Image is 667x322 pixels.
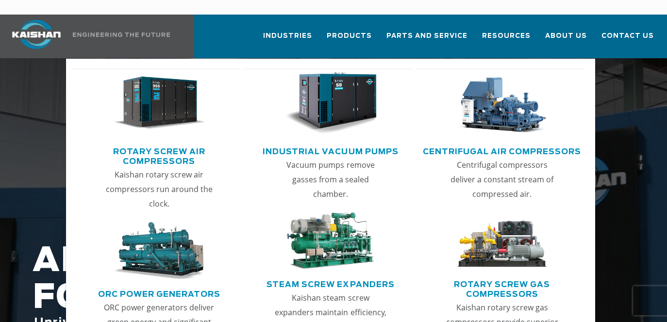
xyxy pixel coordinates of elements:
[327,31,372,42] span: Products
[284,72,377,134] img: thumb-Industrial-Vacuum-Pumps
[446,158,558,201] p: Centrifugal compressors deliver a constant stream of compressed air.
[263,143,398,158] a: Industrial Vacuum Pumps
[386,31,467,42] span: Parts and Service
[545,31,587,42] span: About Us
[386,23,467,56] a: Parts and Service
[601,23,654,56] a: Contact Us
[420,276,584,300] a: Rotary Screw Gas Compressors
[284,212,377,270] img: thumb-Steam-Screw-Expanders
[601,31,654,42] span: Contact Us
[263,31,312,42] span: Industries
[78,143,241,167] a: Rotary Screw Air Compressors
[103,167,216,211] p: Kaishan rotary screw air compressors run around the clock.
[73,32,170,37] img: Engineering the future
[482,31,531,42] span: Resources
[113,72,205,134] img: thumb-Rotary-Screw-Air-Compressors
[545,23,587,56] a: About Us
[267,276,394,290] a: Steam Screw Expanders
[456,212,548,270] img: thumb-Rotary-Screw-Gas-Compressors
[113,222,205,280] img: thumb-ORC-Power-Generators
[98,286,220,300] a: ORC Power Generators
[456,72,548,134] img: thumb-Centrifugal-Air-Compressors
[327,23,372,56] a: Products
[274,158,387,201] p: Vacuum pumps remove gasses from a sealed chamber.
[482,23,531,56] a: Resources
[423,143,581,158] a: Centrifugal Air Compressors
[263,23,312,56] a: Industries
